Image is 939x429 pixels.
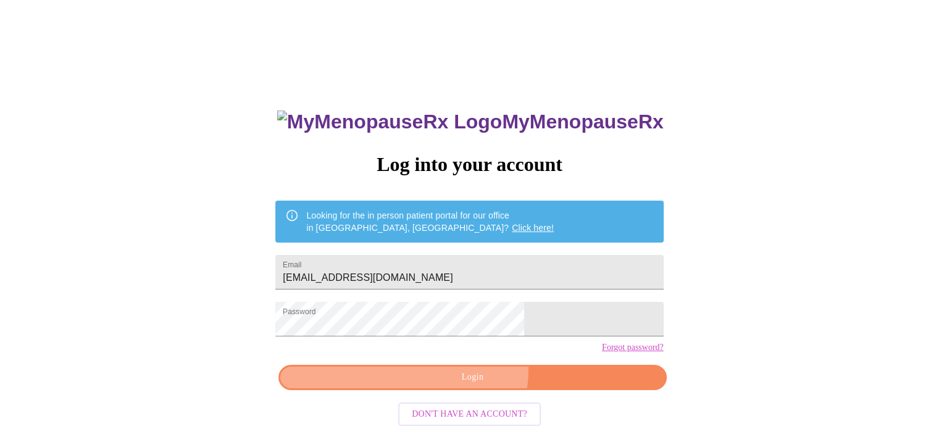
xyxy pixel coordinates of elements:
span: Login [293,370,652,385]
a: Click here! [512,223,554,233]
h3: MyMenopauseRx [277,110,664,133]
img: MyMenopauseRx Logo [277,110,502,133]
a: Forgot password? [602,343,664,352]
button: Login [278,365,666,390]
button: Don't have an account? [398,402,541,427]
h3: Log into your account [275,153,663,176]
div: Looking for the in person patient portal for our office in [GEOGRAPHIC_DATA], [GEOGRAPHIC_DATA]? [306,204,554,239]
span: Don't have an account? [412,407,527,422]
a: Don't have an account? [395,407,544,418]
